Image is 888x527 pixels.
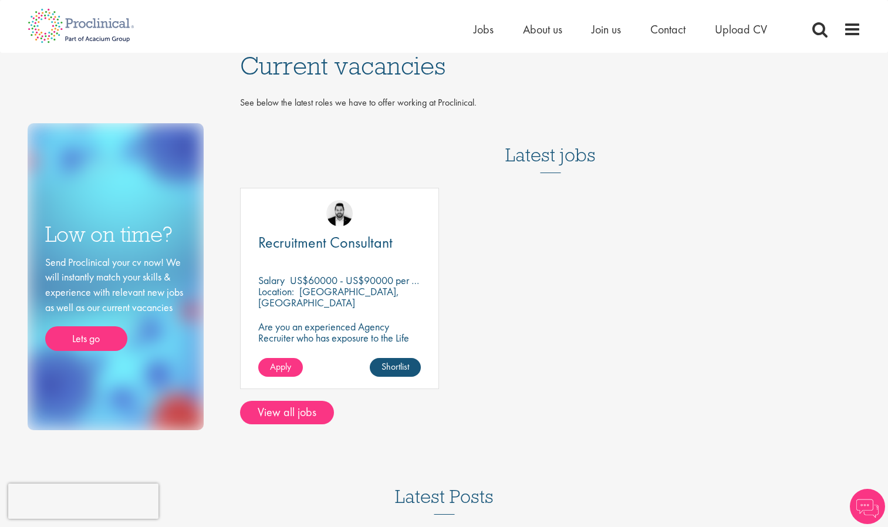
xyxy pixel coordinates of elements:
[505,116,596,173] h3: Latest jobs
[370,358,421,377] a: Shortlist
[523,22,562,37] a: About us
[258,285,399,309] p: [GEOGRAPHIC_DATA], [GEOGRAPHIC_DATA]
[45,223,186,246] h3: Low on time?
[258,235,421,250] a: Recruitment Consultant
[240,50,445,82] span: Current vacancies
[474,22,494,37] a: Jobs
[258,273,285,287] span: Salary
[258,321,421,366] p: Are you an experienced Agency Recruiter who has exposure to the Life Sciences market and looking ...
[650,22,686,37] a: Contact
[395,487,494,515] h3: Latest Posts
[258,358,303,377] a: Apply
[270,360,291,373] span: Apply
[592,22,621,37] a: Join us
[258,285,294,298] span: Location:
[258,232,393,252] span: Recruitment Consultant
[850,489,885,524] img: Chatbot
[715,22,767,37] a: Upload CV
[45,326,127,351] a: Lets go
[240,96,861,110] p: See below the latest roles we have to offer working at Proclinical.
[290,273,438,287] p: US$60000 - US$90000 per annum
[326,200,353,227] img: Ross Wilkings
[8,484,158,519] iframe: reCAPTCHA
[45,255,186,352] div: Send Proclinical your cv now! We will instantly match your skills & experience with relevant new ...
[240,401,334,424] a: View all jobs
